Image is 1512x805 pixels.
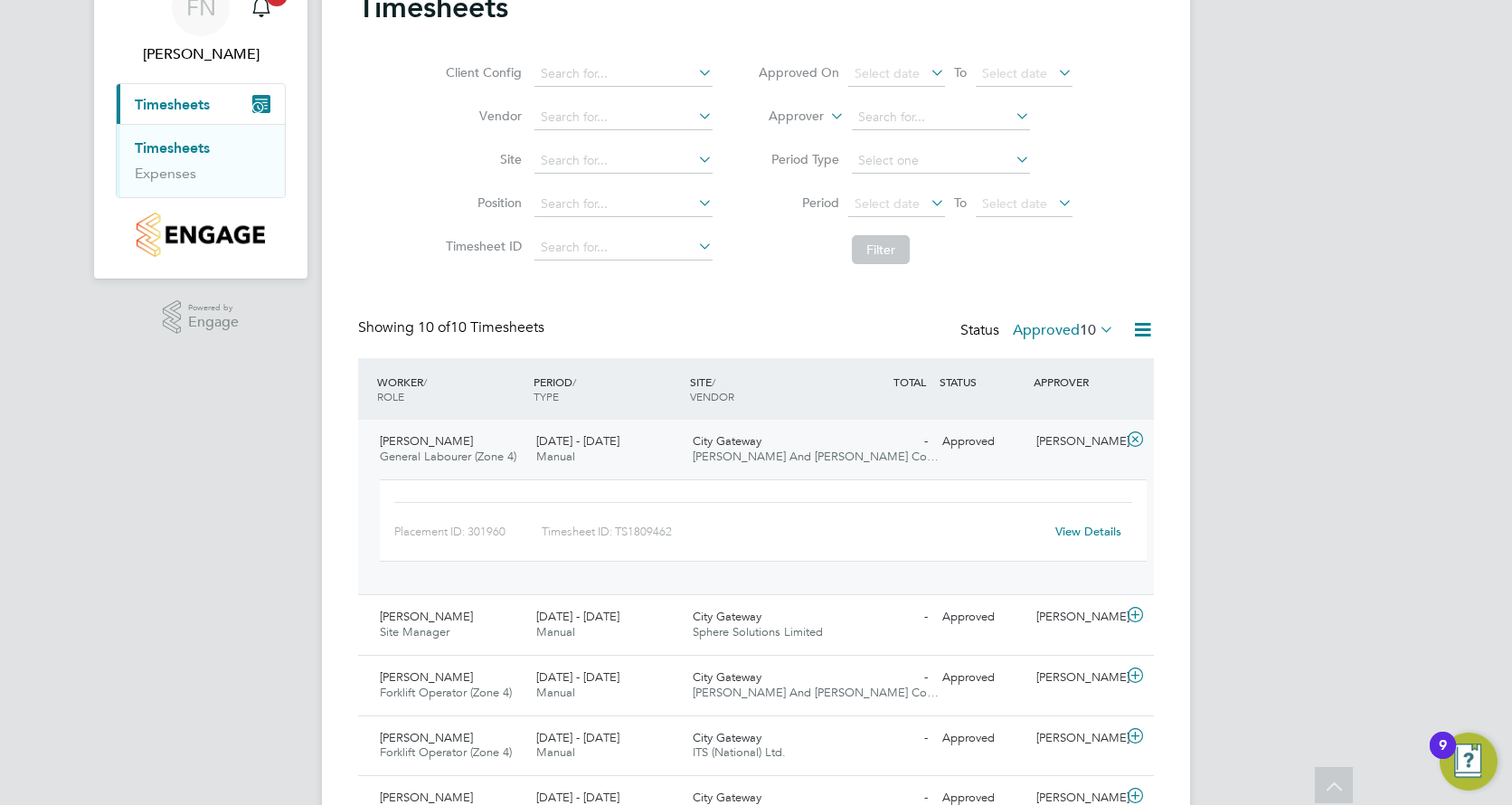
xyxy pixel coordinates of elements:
label: Approved [1013,321,1114,339]
span: [PERSON_NAME] [380,433,473,449]
span: [DATE] - [DATE] [536,790,619,805]
div: - [841,602,935,632]
img: countryside-properties-logo-retina.png [137,213,264,257]
button: Timesheets [117,84,285,124]
span: Manual [536,624,575,639]
span: City Gateway [693,609,761,624]
span: TYPE [534,389,559,403]
span: Site Manager [380,624,449,639]
span: Forklift Operator (Zone 4) [380,685,512,700]
span: Engage [188,315,239,330]
span: ROLE [377,389,404,403]
input: Search for... [534,235,713,260]
div: 9 [1439,745,1447,769]
span: Manual [536,685,575,700]
div: Approved [935,724,1029,753]
span: 10 [1080,321,1096,339]
div: [PERSON_NAME] [1029,602,1123,632]
span: TOTAL [893,374,926,389]
div: [PERSON_NAME] [1029,724,1123,753]
div: - [841,427,935,457]
span: To [949,191,972,214]
span: Forklift Operator (Zone 4) [380,744,512,760]
div: - [841,724,935,753]
span: / [423,374,427,389]
span: [PERSON_NAME] And [PERSON_NAME] Co… [693,449,939,464]
div: Approved [935,427,1029,457]
label: Site [440,151,522,167]
span: Select date [855,195,920,212]
span: Select date [855,65,920,81]
button: Open Resource Center, 9 new notifications [1440,733,1498,791]
span: City Gateway [693,730,761,745]
div: STATUS [935,365,1029,398]
span: 10 Timesheets [418,318,544,336]
span: General Labourer (Zone 4) [380,449,516,464]
label: Period [758,194,839,211]
a: Timesheets [135,139,210,156]
div: SITE [685,365,842,412]
span: ITS (National) Ltd. [693,744,786,760]
span: [DATE] - [DATE] [536,609,619,624]
span: Select date [982,65,1047,81]
div: APPROVER [1029,365,1123,398]
button: Filter [852,235,910,264]
div: Timesheet ID: TS1809462 [542,517,1044,546]
span: 10 of [418,318,450,336]
span: [PERSON_NAME] And [PERSON_NAME] Co… [693,685,939,700]
label: Position [440,194,522,211]
div: WORKER [373,365,529,412]
input: Search for... [534,62,713,87]
input: Select one [852,148,1030,174]
span: [PERSON_NAME] [380,730,473,745]
span: [PERSON_NAME] [380,790,473,805]
a: View Details [1055,524,1121,539]
label: Approver [742,108,824,126]
div: Placement ID: 301960 [394,517,542,546]
input: Search for... [534,192,713,217]
span: [PERSON_NAME] [380,669,473,685]
label: Vendor [440,108,522,124]
a: Go to home page [116,213,286,257]
div: - [841,663,935,693]
div: Approved [935,602,1029,632]
div: [PERSON_NAME] [1029,663,1123,693]
div: Status [960,318,1118,344]
div: PERIOD [529,365,685,412]
span: [DATE] - [DATE] [536,730,619,745]
span: VENDOR [690,389,734,403]
span: Sphere Solutions Limited [693,624,823,639]
label: Client Config [440,64,522,80]
label: Period Type [758,151,839,167]
span: Frazer Newsome [116,43,286,65]
span: / [712,374,715,389]
span: City Gateway [693,433,761,449]
span: [DATE] - [DATE] [536,433,619,449]
span: / [572,374,576,389]
span: Manual [536,744,575,760]
span: Manual [536,449,575,464]
span: [PERSON_NAME] [380,609,473,624]
span: To [949,61,972,84]
span: [DATE] - [DATE] [536,669,619,685]
span: City Gateway [693,790,761,805]
div: [PERSON_NAME] [1029,427,1123,457]
span: Timesheets [135,96,210,113]
div: Timesheets [117,124,285,197]
input: Search for... [534,105,713,130]
label: Approved On [758,64,839,80]
label: Timesheet ID [440,238,522,254]
a: Powered byEngage [163,300,240,335]
a: Expenses [135,165,196,182]
span: Powered by [188,300,239,316]
span: Select date [982,195,1047,212]
div: Approved [935,663,1029,693]
span: City Gateway [693,669,761,685]
div: Showing [358,318,548,337]
input: Search for... [852,105,1030,130]
input: Search for... [534,148,713,174]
